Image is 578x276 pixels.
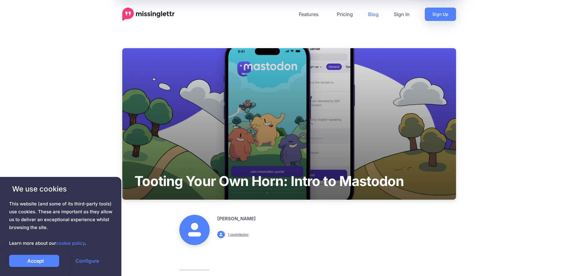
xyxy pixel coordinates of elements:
[9,200,112,247] span: This website (and some of its third-party tools) use cookies. These are important as they allow u...
[329,8,360,21] a: Pricing
[9,184,112,194] span: We use cookies
[56,240,85,246] a: cookie policy
[122,8,175,21] a: Home
[62,255,112,267] a: Configure
[360,8,386,21] a: Blog
[291,8,329,21] a: Features
[217,231,225,238] img: user_default_image.png
[179,215,210,245] img: Brandon
[9,255,59,267] a: Accept
[122,171,416,191] h1: Tooting Your Own Horn: Intro to Mastodon
[425,8,456,21] a: Sign Up
[217,216,256,221] b: [PERSON_NAME]
[386,8,417,21] a: Sign In
[228,232,248,237] a: 1 contributor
